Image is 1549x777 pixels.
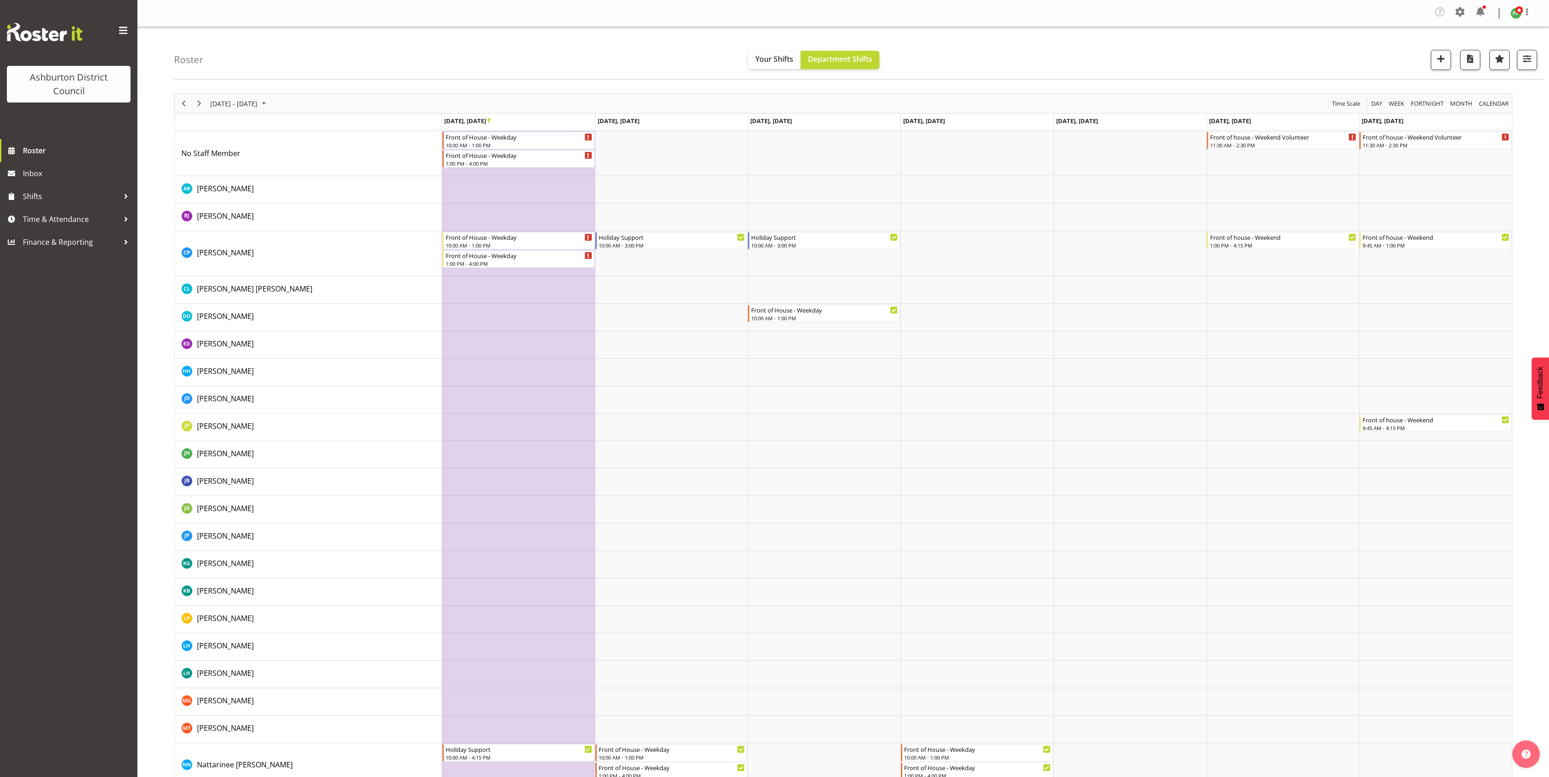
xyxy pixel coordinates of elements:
td: Martine Tait resource [175,716,442,743]
div: 10:00 AM - 3:00 PM [599,242,745,249]
span: [PERSON_NAME] [197,421,254,431]
td: Louisa Horman resource [175,633,442,661]
td: Esther Deans resource [175,331,442,359]
a: [PERSON_NAME] [197,695,254,706]
td: Jacqueline Paterson resource [175,414,442,441]
span: [PERSON_NAME] [197,668,254,678]
span: [DATE], [DATE] [903,117,945,125]
div: 11:30 AM - 2:30 PM [1363,141,1509,149]
span: [PERSON_NAME] [197,558,254,568]
span: [PERSON_NAME] [197,339,254,349]
span: [PERSON_NAME] [197,448,254,459]
a: Nattarinee [PERSON_NAME] [197,759,293,770]
td: Katie Graham resource [175,551,442,578]
div: 11:30 AM - 2:30 PM [1210,141,1357,149]
td: Lynley Hands resource [175,661,442,688]
div: Front of house - Weekend Volunteer [1210,132,1357,141]
button: Previous [178,98,190,109]
div: Front of house - Weekend [1210,232,1357,242]
button: Your Shifts [748,51,801,69]
div: 10:00 AM - 1:00 PM [751,314,898,322]
span: [PERSON_NAME] [197,311,254,321]
div: 10:00 AM - 3:00 PM [751,242,898,249]
button: Timeline Week [1387,98,1406,109]
div: 10:00 AM - 1:00 PM [599,754,745,761]
a: [PERSON_NAME] [197,448,254,459]
span: Time & Attendance [23,212,119,226]
button: Timeline Month [1449,98,1474,109]
a: [PERSON_NAME] [197,393,254,404]
td: Jenny Gill resource [175,496,442,523]
span: [PERSON_NAME] [197,641,254,651]
div: Nattarinee NAT Kliopchael"s event - Front of House - Weekday Begin From Thursday, September 25, 2... [901,744,1053,761]
div: 9:45 AM - 1:00 PM [1363,242,1509,249]
a: [PERSON_NAME] [197,558,254,569]
a: [PERSON_NAME] [197,668,254,679]
span: Roster [23,144,133,157]
td: Jackie Driver resource [175,386,442,414]
div: Ashburton District Council [16,70,121,98]
button: Download a PDF of the roster according to the set date range. [1460,50,1480,70]
div: Front of house - Weekend Volunteer [1363,132,1509,141]
span: [PERSON_NAME] [197,503,254,513]
span: Your Shifts [755,54,793,64]
span: [PERSON_NAME] [197,183,254,194]
span: [DATE] - [DATE] [209,98,258,109]
div: No Staff Member"s event - Front of House - Weekday Begin From Monday, September 22, 2025 at 10:00... [442,132,595,149]
span: Shifts [23,189,119,203]
a: [PERSON_NAME] [197,585,254,596]
a: [PERSON_NAME] [197,503,254,514]
span: [PERSON_NAME] [197,366,254,376]
td: Hannah Herbert-Olsen resource [175,359,442,386]
span: calendar [1478,98,1510,109]
div: Charin Phumcharoen"s event - Front of house - Weekend Begin From Saturday, September 27, 2025 at ... [1207,232,1359,249]
td: Connor Lysaght resource [175,276,442,304]
td: Barbara Jaine resource [175,204,442,231]
td: No Staff Member resource [175,131,442,176]
div: Front of house - Weekend [1363,415,1509,424]
div: 10:00 AM - 1:00 PM [446,141,592,149]
div: 1:00 PM - 4:00 PM [446,160,592,167]
span: [PERSON_NAME] [197,586,254,596]
button: Department Shifts [801,51,879,69]
div: Front of House - Weekday [446,232,592,242]
div: Front of House - Weekday [599,763,745,772]
div: Jacqueline Paterson"s event - Front of house - Weekend Begin From Sunday, September 28, 2025 at 9... [1359,415,1511,432]
td: Andrew Rankin resource [175,176,442,204]
td: Jean Butt resource [175,469,442,496]
span: Week [1388,98,1405,109]
span: Month [1449,98,1473,109]
a: [PERSON_NAME] [197,338,254,349]
div: No Staff Member"s event - Front of house - Weekend Volunteer Begin From Sunday, September 28, 202... [1359,132,1511,149]
span: Feedback [1536,367,1544,399]
div: Front of House - Weekday [904,763,1051,772]
button: Highlight an important date within the roster. [1489,50,1510,70]
span: Time Scale [1331,98,1361,109]
a: [PERSON_NAME] [197,613,254,624]
span: Department Shifts [808,54,872,64]
a: [PERSON_NAME] [197,247,254,258]
div: 10:00 AM - 1:00 PM [904,754,1051,761]
div: Front of House - Weekday [446,251,592,260]
a: [PERSON_NAME] [PERSON_NAME] [197,283,312,294]
span: Finance & Reporting [23,235,119,249]
div: Previous [176,94,191,113]
div: 1:00 PM - 4:15 PM [1210,242,1357,249]
a: [PERSON_NAME] [197,640,254,651]
button: Feedback - Show survey [1532,357,1549,420]
div: No Staff Member"s event - Front of House - Weekday Begin From Monday, September 22, 2025 at 1:00:... [442,150,595,167]
div: Holiday Support [751,232,898,242]
img: Rosterit website logo [7,23,82,41]
div: Next [191,94,207,113]
button: Time Scale [1331,98,1362,109]
span: No Staff Member [181,148,240,158]
span: [PERSON_NAME] [197,476,254,486]
span: [PERSON_NAME] [PERSON_NAME] [197,284,312,294]
div: Charin Phumcharoen"s event - Front of House - Weekday Begin From Monday, September 22, 2025 at 1:... [442,250,595,268]
a: [PERSON_NAME] [197,210,254,221]
div: Denise O'Halloran"s event - Front of House - Weekday Begin From Wednesday, September 24, 2025 at ... [748,305,900,322]
span: [PERSON_NAME] [197,613,254,623]
span: Fortnight [1410,98,1445,109]
div: Charin Phumcharoen"s event - Holiday Support Begin From Wednesday, September 24, 2025 at 10:00:00... [748,232,900,249]
span: [PERSON_NAME] [197,394,254,404]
